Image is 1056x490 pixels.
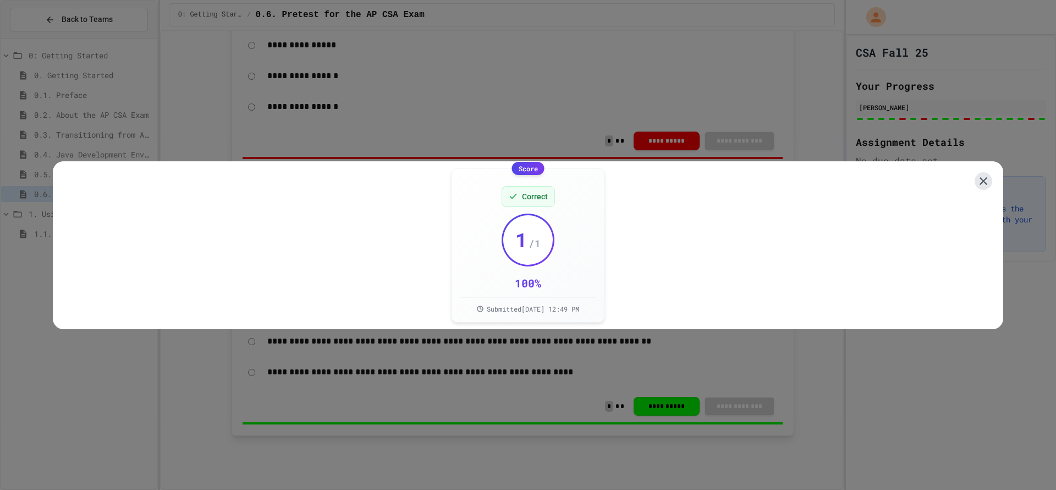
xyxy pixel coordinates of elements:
[34,228,152,239] span: 1.1. Introduction to Algorithms, Programming, and Compilers
[10,8,148,31] button: Back to Teams
[62,14,113,25] span: Back to Teams
[865,186,1037,199] h3: Need Help?
[178,10,243,19] span: 0: Getting Started
[856,45,928,60] h1: CSA Fall 25
[247,10,251,19] span: /
[856,78,1046,94] h2: Your Progress
[856,154,1046,167] div: No due date set
[859,102,1043,112] div: [PERSON_NAME]
[34,129,152,140] span: 0.3. Transitioning from AP CSP to AP CSA
[34,69,152,81] span: 0. Getting Started
[29,208,152,220] span: 1. Using Objects and Methods
[34,109,152,121] span: 0.2. About the AP CSA Exam
[29,50,152,61] span: 0: Getting Started
[34,168,152,180] span: 0.5. Growth Mindset and Pair Programming
[865,203,1037,236] p: Switch to "Grade View" to access the chat feature and communicate with your teacher for help and ...
[855,4,889,30] div: My Account
[856,134,1046,150] h2: Assignment Details
[34,188,152,200] span: 0.6. Pretest for the AP CSA Exam
[34,149,152,160] span: 0.4. Java Development Environments
[34,89,152,101] span: 0.1. Preface
[256,8,425,21] span: 0.6. Pretest for the AP CSA Exam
